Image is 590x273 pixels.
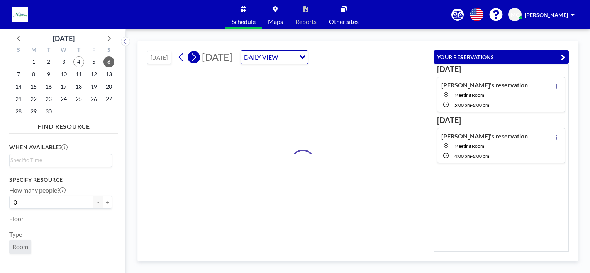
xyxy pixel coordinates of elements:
span: Schedule [232,19,256,25]
span: Maps [268,19,283,25]
span: Meeting Room [454,92,484,98]
div: W [56,46,71,56]
span: Monday, September 8, 2025 [28,69,39,80]
span: Tuesday, September 30, 2025 [43,106,54,117]
input: Search for option [280,52,295,62]
span: 5:00 PM [454,102,471,108]
span: Wednesday, September 3, 2025 [58,56,69,67]
div: Search for option [241,51,308,64]
span: Monday, September 1, 2025 [28,56,39,67]
h3: [DATE] [437,115,565,125]
span: Sunday, September 7, 2025 [13,69,24,80]
button: - [93,196,103,209]
span: Thursday, September 18, 2025 [73,81,84,92]
span: Monday, September 15, 2025 [28,81,39,92]
span: Thursday, September 11, 2025 [73,69,84,80]
span: Meeting Room [454,143,484,149]
span: 4:00 PM [454,153,471,159]
span: Friday, September 5, 2025 [88,56,99,67]
span: Saturday, September 13, 2025 [103,69,114,80]
span: Tuesday, September 23, 2025 [43,94,54,104]
h4: FIND RESOURCE [9,119,118,130]
div: Search for option [10,154,112,166]
span: [DATE] [202,51,232,63]
label: Type [9,230,22,238]
span: Thursday, September 4, 2025 [73,56,84,67]
span: Sunday, September 14, 2025 [13,81,24,92]
div: S [101,46,116,56]
span: - [471,102,473,108]
button: + [103,196,112,209]
span: Room [12,243,28,251]
span: Wednesday, September 24, 2025 [58,94,69,104]
span: DAILY VIEW [242,52,280,62]
label: How many people? [9,186,66,194]
span: Tuesday, September 2, 2025 [43,56,54,67]
span: Wednesday, September 17, 2025 [58,81,69,92]
span: 6:00 PM [473,102,489,108]
img: organization-logo [12,7,28,22]
div: [DATE] [53,33,75,44]
span: Saturday, September 27, 2025 [103,94,114,104]
span: Tuesday, September 16, 2025 [43,81,54,92]
span: Reports [295,19,317,25]
span: Wednesday, September 10, 2025 [58,69,69,80]
h3: [DATE] [437,64,565,74]
div: S [11,46,26,56]
div: M [26,46,41,56]
div: F [86,46,101,56]
span: MC [511,11,519,18]
span: [PERSON_NAME] [525,12,568,18]
span: Sunday, September 28, 2025 [13,106,24,117]
span: Other sites [329,19,359,25]
span: 6:00 PM [473,153,489,159]
h4: [PERSON_NAME]'s reservation [441,81,528,89]
div: T [71,46,86,56]
span: Monday, September 22, 2025 [28,94,39,104]
div: T [41,46,56,56]
span: Saturday, September 20, 2025 [103,81,114,92]
span: Friday, September 19, 2025 [88,81,99,92]
label: Floor [9,215,24,223]
input: Search for option [10,156,107,164]
span: Saturday, September 6, 2025 [103,56,114,67]
span: - [471,153,473,159]
span: Tuesday, September 9, 2025 [43,69,54,80]
h4: [PERSON_NAME]'s reservation [441,132,528,140]
h3: Specify resource [9,176,112,183]
span: Sunday, September 21, 2025 [13,94,24,104]
span: Friday, September 12, 2025 [88,69,99,80]
button: [DATE] [147,51,171,64]
button: YOUR RESERVATIONS [434,50,569,64]
span: Thursday, September 25, 2025 [73,94,84,104]
span: Friday, September 26, 2025 [88,94,99,104]
span: Monday, September 29, 2025 [28,106,39,117]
